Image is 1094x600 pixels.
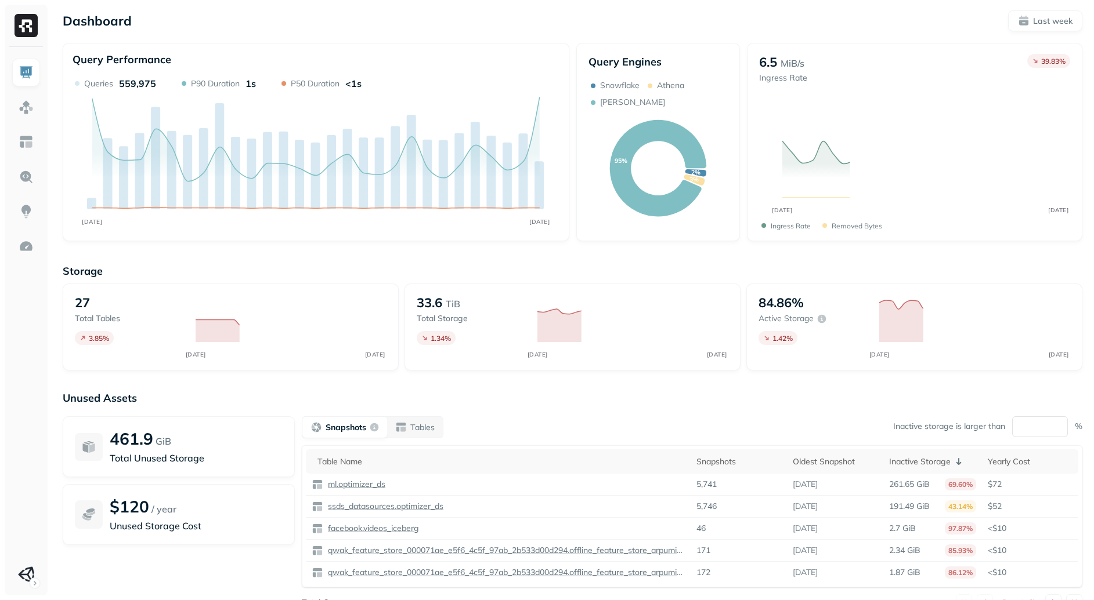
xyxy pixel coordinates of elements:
img: table [312,501,323,512]
p: Unused Assets [63,391,1082,405]
p: [DATE] [793,479,818,490]
a: ml.optimizer_ds [323,479,385,490]
img: table [312,523,323,534]
img: Unity [18,566,34,583]
p: Query Performance [73,53,171,66]
div: Oldest Snapshot [793,456,878,467]
p: Inactive storage is larger than [893,421,1005,432]
p: Total Unused Storage [110,451,283,465]
p: Total tables [75,313,184,324]
p: 1.34 % [431,334,451,343]
p: 1.42 % [772,334,793,343]
p: 6.5 [759,54,777,70]
p: Snowflake [600,80,640,91]
p: Inactive Storage [889,456,951,467]
p: $120 [110,496,149,517]
tspan: [DATE] [185,351,205,358]
p: qwak_feature_store_000071ae_e5f6_4c5f_97ab_2b533d00d294.offline_feature_store_arpumizer_user_leve... [326,545,685,556]
p: 43.14% [945,500,976,512]
p: [DATE] [793,567,818,578]
p: ssds_datasources.optimizer_ds [326,501,443,512]
p: [DATE] [793,501,818,512]
p: $72 [988,479,1073,490]
tspan: [DATE] [527,351,547,358]
p: <$10 [988,567,1073,578]
a: ssds_datasources.optimizer_ds [323,501,443,512]
img: Ryft [15,14,38,37]
p: qwak_feature_store_000071ae_e5f6_4c5f_97ab_2b533d00d294.offline_feature_store_arpumizer_game_user... [326,567,685,578]
p: TiB [446,297,460,311]
img: Dashboard [19,65,34,80]
p: 5,741 [696,479,717,490]
p: P90 Duration [191,78,240,89]
p: 86.12% [945,566,976,579]
div: Snapshots [696,456,781,467]
a: qwak_feature_store_000071ae_e5f6_4c5f_97ab_2b533d00d294.offline_feature_store_arpumizer_game_user... [323,567,685,578]
p: 3.85 % [89,334,109,343]
p: ml.optimizer_ds [326,479,385,490]
p: 84.86% [759,294,804,311]
p: [PERSON_NAME] [600,97,665,108]
img: Optimization [19,239,34,254]
p: Tables [410,422,435,433]
p: Queries [84,78,113,89]
p: 46 [696,523,706,534]
p: Active storage [759,313,814,324]
p: Unused Storage Cost [110,519,283,533]
p: 27 [75,294,90,311]
p: 33.6 [417,294,442,311]
tspan: [DATE] [82,218,102,225]
img: Assets [19,100,34,115]
p: 171 [696,545,710,556]
tspan: [DATE] [706,351,727,358]
p: GiB [156,434,171,448]
text: 2% [691,169,701,177]
div: Table Name [317,456,685,467]
a: qwak_feature_store_000071ae_e5f6_4c5f_97ab_2b533d00d294.offline_feature_store_arpumizer_user_leve... [323,545,685,556]
tspan: [DATE] [364,351,385,358]
img: Insights [19,204,34,219]
p: Athena [657,80,684,91]
p: $52 [988,501,1073,512]
img: Asset Explorer [19,134,34,150]
p: <1s [345,78,362,89]
p: 5,746 [696,501,717,512]
tspan: [DATE] [1049,206,1069,213]
img: table [312,567,323,579]
p: 2.34 GiB [889,545,920,556]
a: facebook.videos_iceberg [323,523,419,534]
p: MiB/s [781,56,804,70]
p: facebook.videos_iceberg [326,523,419,534]
img: table [312,545,323,557]
tspan: [DATE] [529,218,550,225]
p: 85.93% [945,544,976,557]
p: Snapshots [326,422,366,433]
p: Query Engines [588,55,728,68]
p: 191.49 GiB [889,501,930,512]
p: % [1075,421,1082,432]
p: 172 [696,567,710,578]
p: 69.60% [945,478,976,490]
p: Ingress Rate [759,72,807,83]
p: P50 Duration [291,78,340,89]
p: 1.87 GiB [889,567,920,578]
p: <$10 [988,545,1073,556]
img: Query Explorer [19,169,34,184]
p: Ingress Rate [771,221,811,230]
p: 39.83 % [1041,57,1066,66]
p: 97.87% [945,522,976,534]
p: Total storage [417,313,526,324]
text: 95% [615,157,627,165]
p: <$10 [988,523,1073,534]
div: Yearly Cost [988,456,1073,467]
tspan: [DATE] [1048,351,1068,358]
p: [DATE] [793,523,818,534]
p: Removed bytes [832,221,882,230]
tspan: [DATE] [772,206,793,213]
p: 559,975 [119,78,156,89]
p: [DATE] [793,545,818,556]
p: 2.7 GiB [889,523,916,534]
p: 461.9 [110,428,153,449]
p: Last week [1033,16,1073,27]
p: Dashboard [63,13,132,29]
